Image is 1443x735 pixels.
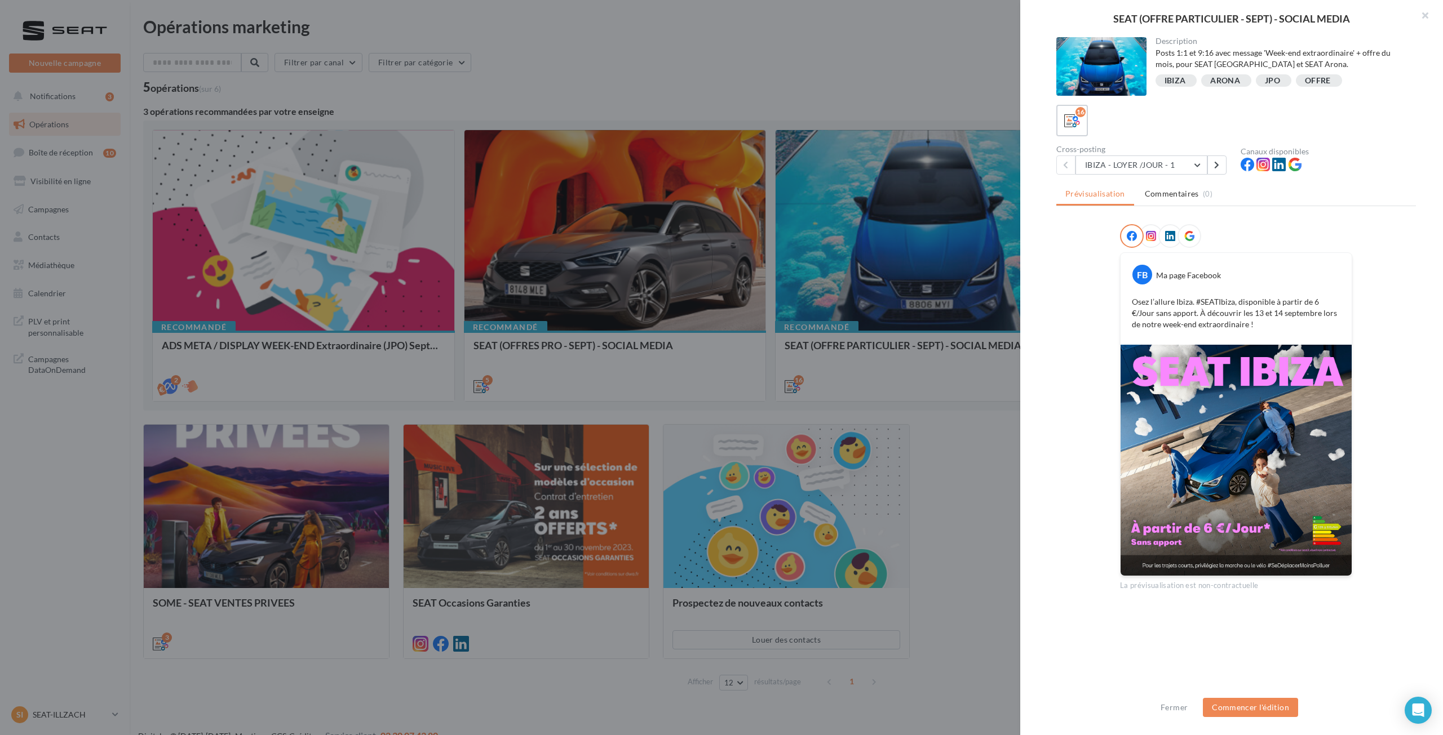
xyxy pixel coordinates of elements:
span: (0) [1203,189,1212,198]
div: La prévisualisation est non-contractuelle [1120,576,1352,591]
button: Fermer [1156,701,1192,714]
div: 16 [1075,107,1086,117]
div: ARONA [1210,77,1240,85]
div: FB [1132,265,1152,284]
div: Canaux disponibles [1241,148,1416,155]
p: Osez l’allure Ibiza. #SEATIbiza, disponible à partir de 6 €/Jour sans apport. À découvrir les 13 ... [1132,296,1340,330]
button: Commencer l'édition [1203,698,1298,717]
div: IBIZA [1165,77,1186,85]
div: Ma page Facebook [1156,270,1221,281]
div: Open Intercom Messenger [1405,697,1432,724]
div: SEAT (OFFRE PARTICULIER - SEPT) - SOCIAL MEDIA [1038,14,1425,24]
div: OFFRE [1305,77,1331,85]
div: JPO [1265,77,1280,85]
button: IBIZA - LOYER /JOUR - 1 [1075,155,1207,175]
div: Description [1156,37,1407,45]
span: Commentaires [1145,188,1199,199]
div: Posts 1:1 et 9:16 avec message 'Week-end extraordinaire' + offre du mois, pour SEAT [GEOGRAPHIC_D... [1156,47,1407,70]
div: Cross-posting [1056,145,1232,153]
